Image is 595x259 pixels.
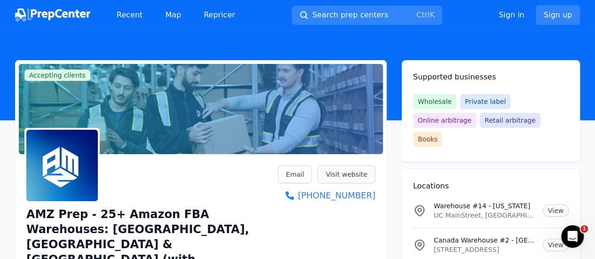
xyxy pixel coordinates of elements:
img: AMZ Prep - 25+ Amazon FBA Warehouses: US, Canada & UK (with Cold/Temperate Storage) [26,130,98,201]
a: Email [278,165,312,183]
h2: Supported businesses [413,71,569,83]
span: Wholesale [413,94,456,109]
p: Canada Warehouse #2 - [GEOGRAPHIC_DATA] [434,235,535,245]
img: PrepCenter [15,8,90,22]
a: Visit website [317,165,375,183]
iframe: Intercom live chat [561,225,584,248]
p: Warehouse #14 - [US_STATE] [434,201,535,211]
span: Private label [460,94,510,109]
p: UC MainStreet, [GEOGRAPHIC_DATA], [GEOGRAPHIC_DATA], [US_STATE][GEOGRAPHIC_DATA], [GEOGRAPHIC_DATA] [434,211,535,220]
h2: Locations [413,181,569,192]
a: Sign up [536,5,580,25]
a: View [543,239,569,251]
a: Sign in [499,9,524,21]
span: Search prep centers [312,9,388,21]
a: Recent [109,6,150,24]
a: Map [158,6,189,24]
a: Repricer [196,6,243,24]
span: Books [413,132,442,147]
kbd: K [429,10,435,19]
p: [STREET_ADDRESS] [434,245,535,254]
span: Online arbitrage [413,113,476,128]
a: View [543,204,569,217]
kbd: Ctrl [416,10,429,19]
span: Retail arbitrage [480,113,540,128]
span: Accepting clients [24,70,90,81]
a: [PHONE_NUMBER] [278,189,375,202]
span: 1 [580,225,588,233]
button: Search prep centersCtrlK [292,6,442,25]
